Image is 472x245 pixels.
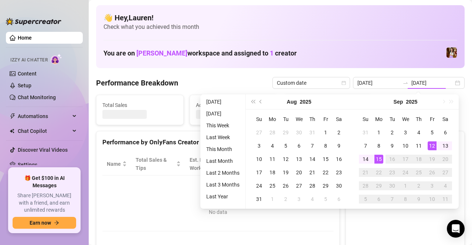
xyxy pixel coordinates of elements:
[6,18,61,25] img: logo-BBDzfeDw.svg
[10,57,48,64] span: Izzy AI Chatter
[18,147,68,153] a: Discover Viral Videos
[103,13,457,23] h4: 👋 Hey, Lauren !
[54,220,59,225] span: arrow-right
[357,79,400,87] input: Start date
[286,156,323,172] span: Chat Conversion
[244,156,271,172] span: Sales / Hour
[102,153,131,175] th: Name
[18,125,70,137] span: Chat Copilot
[103,49,297,57] h1: You are on workspace and assigned to creator
[447,220,465,238] div: Open Intercom Messenger
[342,81,346,85] span: calendar
[190,156,230,172] div: Est. Hours Worked
[102,101,177,109] span: Total Sales
[403,80,408,86] span: swap-right
[270,49,274,57] span: 1
[18,35,32,41] a: Home
[18,71,37,77] a: Content
[281,153,333,175] th: Chat Conversion
[10,128,14,134] img: Chat Copilot
[102,137,333,147] div: Performance by OnlyFans Creator
[30,220,51,226] span: Earn now
[277,77,346,88] span: Custom date
[18,83,31,88] a: Setup
[196,101,271,109] span: Active Chats
[240,153,281,175] th: Sales / Hour
[10,113,16,119] span: thunderbolt
[103,23,457,31] span: Check what you achieved this month
[51,54,62,64] img: AI Chatter
[13,217,76,229] button: Earn nowarrow-right
[18,110,70,122] span: Automations
[446,47,457,58] img: Elena
[136,49,187,57] span: [PERSON_NAME]
[110,208,326,216] div: No data
[411,79,454,87] input: End date
[13,192,76,214] span: Share [PERSON_NAME] with a friend, and earn unlimited rewards
[290,101,365,109] span: Messages Sent
[96,78,178,88] h4: Performance Breakdown
[352,137,458,147] div: Sales by OnlyFans Creator
[131,153,185,175] th: Total Sales & Tips
[403,80,408,86] span: to
[136,156,175,172] span: Total Sales & Tips
[13,175,76,189] span: 🎁 Get $100 in AI Messages
[107,160,121,168] span: Name
[18,162,37,168] a: Settings
[18,94,56,100] a: Chat Monitoring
